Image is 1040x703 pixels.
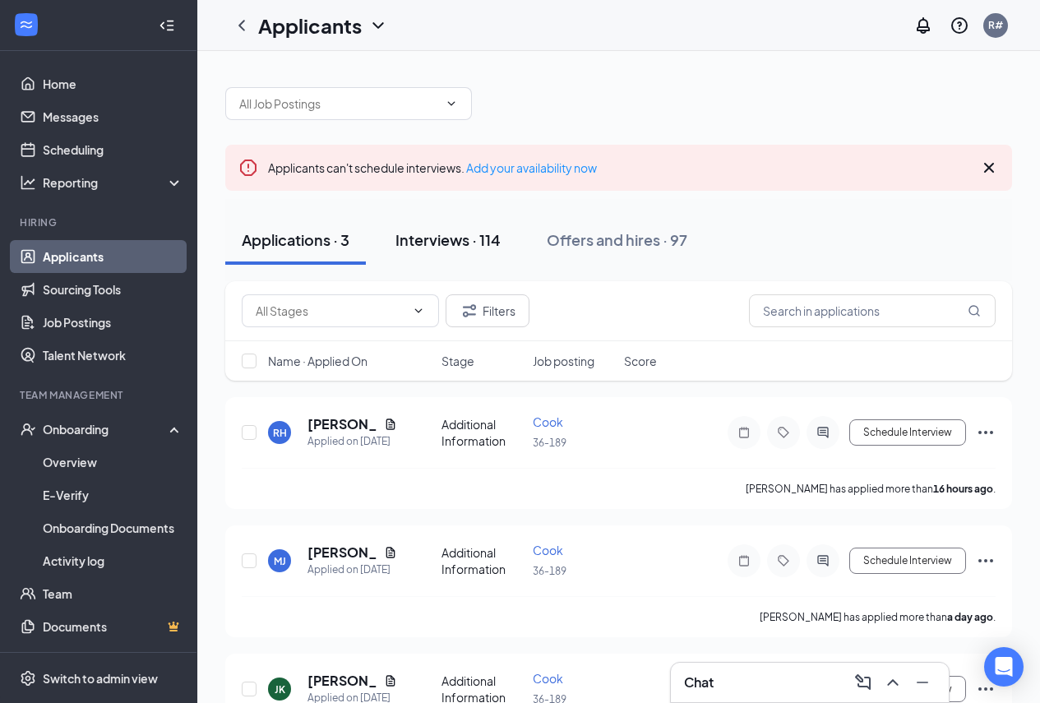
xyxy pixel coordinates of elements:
div: Onboarding [43,421,169,437]
svg: Document [384,546,397,559]
span: Job posting [533,353,594,369]
svg: Minimize [913,673,932,692]
div: MJ [274,554,286,568]
a: Onboarding Documents [43,511,183,544]
a: Team [43,577,183,610]
p: [PERSON_NAME] has applied more than . [760,610,996,624]
svg: ChevronLeft [232,16,252,35]
span: Cook [533,414,563,429]
button: Schedule Interview [849,548,966,574]
span: Name · Applied On [268,353,367,369]
div: Open Intercom Messenger [984,647,1024,687]
svg: Settings [20,670,36,687]
h5: [PERSON_NAME] [307,672,377,690]
button: ChevronUp [880,669,906,696]
a: Home [43,67,183,100]
svg: Note [734,554,754,567]
div: Offers and hires · 97 [547,229,687,250]
svg: MagnifyingGlass [968,304,981,317]
a: E-Verify [43,479,183,511]
div: Additional Information [441,416,523,449]
svg: Cross [979,158,999,178]
svg: Ellipses [976,551,996,571]
svg: Analysis [20,174,36,191]
b: a day ago [947,611,993,623]
a: Scheduling [43,133,183,166]
svg: UserCheck [20,421,36,437]
div: Hiring [20,215,180,229]
button: Filter Filters [446,294,529,327]
svg: Document [384,674,397,687]
a: DocumentsCrown [43,610,183,643]
svg: QuestionInfo [950,16,969,35]
svg: Tag [774,426,793,439]
button: ComposeMessage [850,669,876,696]
a: Overview [43,446,183,479]
svg: ChevronDown [445,97,458,110]
h5: [PERSON_NAME] [307,543,377,562]
svg: Error [238,158,258,178]
svg: Notifications [913,16,933,35]
svg: Tag [774,554,793,567]
a: Job Postings [43,306,183,339]
span: 36-189 [533,565,566,577]
div: R# [988,18,1003,32]
a: Activity log [43,544,183,577]
span: Applicants can't schedule interviews. [268,160,597,175]
div: Switch to admin view [43,670,158,687]
a: Add your availability now [466,160,597,175]
svg: Ellipses [976,423,996,442]
h3: Chat [684,673,714,691]
a: Applicants [43,240,183,273]
div: Applied on [DATE] [307,562,397,578]
span: 36-189 [533,437,566,449]
h5: [PERSON_NAME] [307,415,377,433]
button: Minimize [909,669,936,696]
svg: ActiveChat [813,554,833,567]
h1: Applicants [258,12,362,39]
button: Schedule Interview [849,419,966,446]
svg: ChevronDown [412,304,425,317]
a: Sourcing Tools [43,273,183,306]
div: JK [275,682,285,696]
svg: Ellipses [976,679,996,699]
div: Interviews · 114 [395,229,501,250]
svg: ActiveChat [813,426,833,439]
svg: Filter [460,301,479,321]
svg: ChevronDown [368,16,388,35]
a: Talent Network [43,339,183,372]
span: Score [624,353,657,369]
span: Cook [533,671,563,686]
input: Search in applications [749,294,996,327]
p: [PERSON_NAME] has applied more than . [746,482,996,496]
span: Cook [533,543,563,557]
span: Stage [441,353,474,369]
svg: Collapse [159,17,175,34]
a: Messages [43,100,183,133]
div: Reporting [43,174,184,191]
div: Additional Information [441,544,523,577]
div: Applications · 3 [242,229,349,250]
svg: ComposeMessage [853,673,873,692]
a: SurveysCrown [43,643,183,676]
input: All Stages [256,302,405,320]
svg: Document [384,418,397,431]
svg: WorkstreamLogo [18,16,35,33]
div: RH [273,426,287,440]
svg: ChevronUp [883,673,903,692]
svg: Note [734,426,754,439]
input: All Job Postings [239,95,438,113]
div: Applied on [DATE] [307,433,397,450]
b: 16 hours ago [933,483,993,495]
div: Team Management [20,388,180,402]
